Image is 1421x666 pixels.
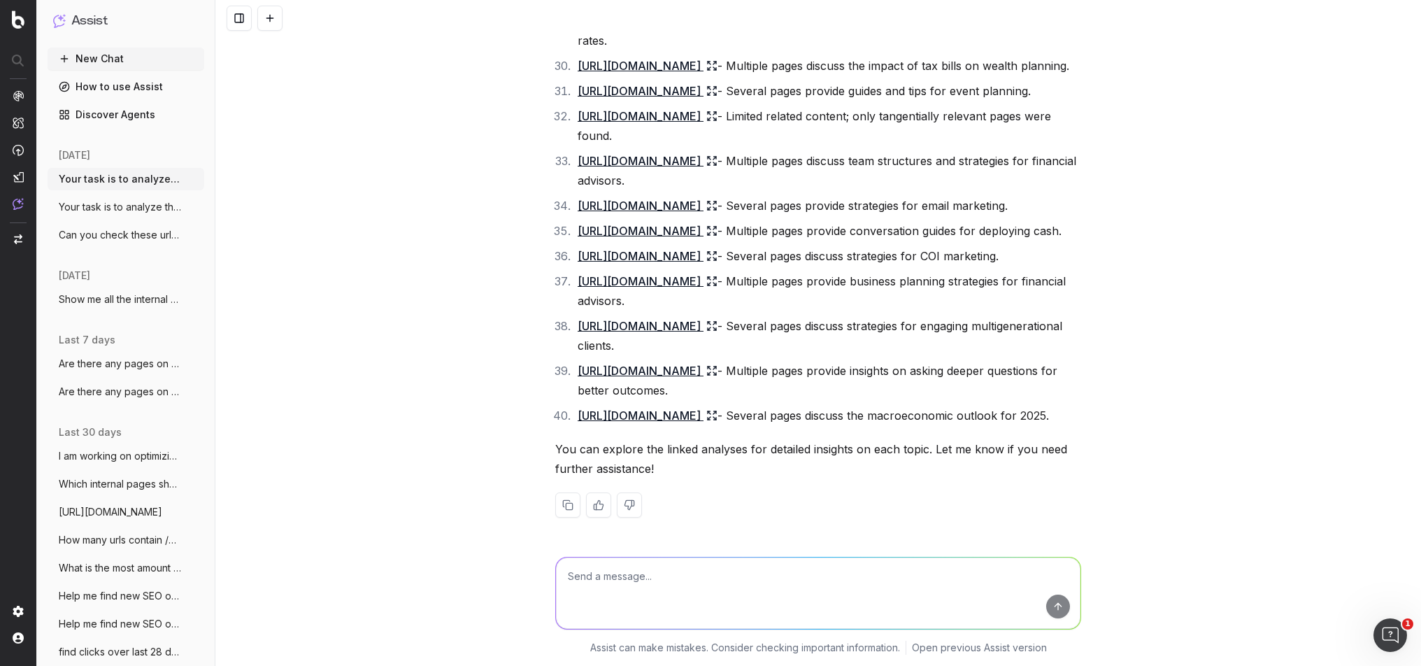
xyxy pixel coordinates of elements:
[59,505,162,519] span: [URL][DOMAIN_NAME]
[59,449,182,463] span: I am working on optimizing the internal
[573,196,1081,215] li: - Several pages provide strategies for email marketing.
[59,477,182,491] span: Which internal pages should I link to th
[578,196,717,215] a: [URL][DOMAIN_NAME]
[48,168,204,190] button: Your task is to analyze this list of ur
[59,533,182,547] span: How many urls contain /60-40-portfolio.h
[555,439,1081,479] p: You can explore the linked analyses for detailed insights on each topic. Let me know if you need ...
[578,361,717,381] a: [URL][DOMAIN_NAME]
[1402,618,1413,630] span: 1
[59,269,90,283] span: [DATE]
[578,406,717,425] a: [URL][DOMAIN_NAME]
[48,585,204,607] button: Help me find new SEO opportunities to im
[573,56,1081,76] li: - Multiple pages discuss the impact of tax bills on wealth planning.
[59,385,182,399] span: Are there any pages on my site that has
[573,151,1081,190] li: - Multiple pages discuss team structures and strategies for financial advisors.
[48,445,204,467] button: I am working on optimizing the internal
[48,48,204,70] button: New Chat
[59,589,182,603] span: Help me find new SEO opportunities to im
[573,106,1081,146] li: - Limited related content; only tangentially relevant pages were found.
[13,144,24,156] img: Activation
[578,271,717,291] a: [URL][DOMAIN_NAME]
[59,292,182,306] span: Show me all the internal pages linking t
[590,641,900,655] p: Assist can make mistakes. Consider checking important information.
[12,10,24,29] img: Botify logo
[13,632,24,644] img: My account
[578,106,717,126] a: [URL][DOMAIN_NAME]
[578,246,717,266] a: [URL][DOMAIN_NAME]
[13,606,24,617] img: Setting
[59,617,182,631] span: Help me find new SEO opportunities to im
[578,151,717,171] a: [URL][DOMAIN_NAME]
[48,613,204,635] button: Help me find new SEO opportunities to im
[578,221,717,241] a: [URL][DOMAIN_NAME]
[13,117,24,129] img: Intelligence
[573,246,1081,266] li: - Several pages discuss strategies for COI marketing.
[48,104,204,126] a: Discover Agents
[578,81,717,101] a: [URL][DOMAIN_NAME]
[573,316,1081,355] li: - Several pages discuss strategies for engaging multigenerational clients.
[48,288,204,311] button: Show me all the internal pages linking t
[573,406,1081,425] li: - Several pages discuss the macroeconomic outlook for 2025.
[59,425,122,439] span: last 30 days
[912,641,1047,655] a: Open previous Assist version
[59,645,182,659] span: find clicks over last 28 days for all th
[573,81,1081,101] li: - Several pages provide guides and tips for event planning.
[59,148,90,162] span: [DATE]
[48,529,204,551] button: How many urls contain /60-40-portfolio.h
[53,11,199,31] button: Assist
[578,56,717,76] a: [URL][DOMAIN_NAME]
[48,473,204,495] button: Which internal pages should I link to th
[573,361,1081,400] li: - Multiple pages provide insights on asking deeper questions for better outcomes.
[59,357,182,371] span: Are there any pages on my site that has
[48,381,204,403] button: Are there any pages on my site that has
[48,76,204,98] a: How to use Assist
[573,221,1081,241] li: - Multiple pages provide conversation guides for deploying cash.
[48,353,204,375] button: Are there any pages on my site that has
[59,228,182,242] span: Can you check these urls to see if any o
[13,171,24,183] img: Studio
[71,11,108,31] h1: Assist
[14,234,22,244] img: Switch project
[48,557,204,579] button: What is the most amount of urls I can re
[48,501,204,523] button: [URL][DOMAIN_NAME]
[573,271,1081,311] li: - Multiple pages provide business planning strategies for financial advisors.
[59,561,182,575] span: What is the most amount of urls I can re
[59,172,182,186] span: Your task is to analyze this list of ur
[578,316,717,336] a: [URL][DOMAIN_NAME]
[53,14,66,27] img: Assist
[48,196,204,218] button: Your task is to analyze this list of url
[59,333,115,347] span: last 7 days
[1373,618,1407,652] iframe: Intercom live chat
[48,641,204,663] button: find clicks over last 28 days for all th
[48,224,204,246] button: Can you check these urls to see if any o
[13,198,24,210] img: Assist
[59,200,182,214] span: Your task is to analyze this list of url
[13,90,24,101] img: Analytics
